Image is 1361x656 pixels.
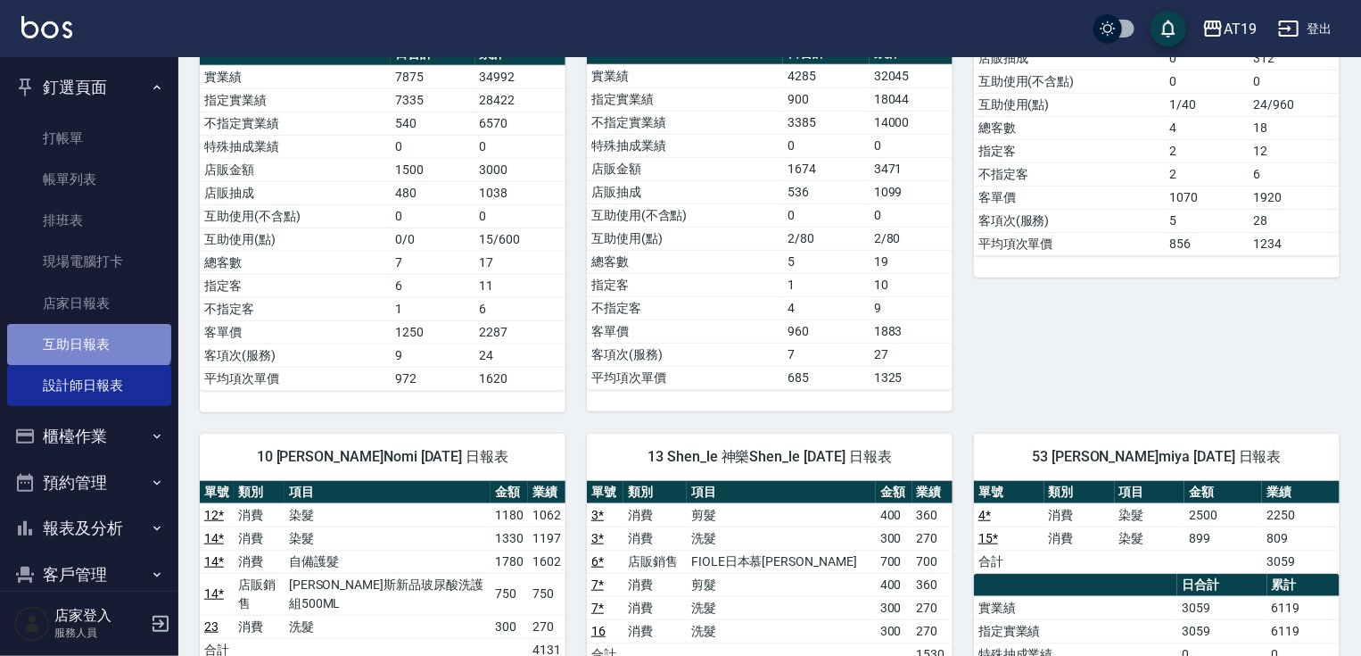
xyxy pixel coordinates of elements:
td: 不指定實業績 [587,111,783,134]
td: 15/600 [475,228,565,251]
td: 19 [870,250,953,273]
span: 13 Shen_le 神樂Shen_le [DATE] 日報表 [608,448,931,466]
td: 1883 [870,320,953,343]
th: 日合計 [1177,574,1267,597]
td: 實業績 [200,65,391,88]
th: 項目 [687,481,876,504]
table: a dense table [587,42,953,390]
button: 報表及分析 [7,505,171,552]
td: 客項次(服務) [587,343,783,366]
td: 7 [783,343,870,366]
td: 總客數 [200,251,391,274]
td: 平均項次單價 [587,366,783,389]
td: 店販金額 [587,157,783,180]
a: 排班表 [7,200,171,241]
td: 1099 [870,180,953,203]
td: 染髮 [285,503,491,527]
th: 累計 [1267,574,1340,597]
span: 53 [PERSON_NAME]miya [DATE] 日報表 [995,448,1318,466]
img: Logo [21,16,72,38]
td: 1 [391,297,474,320]
td: 互助使用(點) [974,93,1165,116]
td: 1234 [1250,232,1340,255]
td: 6119 [1267,596,1340,619]
table: a dense table [974,481,1340,574]
a: 打帳單 [7,118,171,159]
button: 櫃檯作業 [7,413,171,460]
td: 剪髮 [687,503,876,527]
td: 1070 [1165,186,1249,209]
td: 270 [912,527,953,550]
td: 400 [876,503,912,527]
td: 856 [1165,232,1249,255]
td: 6570 [475,112,565,135]
td: 270 [912,619,953,643]
td: 0 [1250,70,1340,93]
th: 業績 [912,481,953,504]
td: 特殊抽成業績 [587,134,783,157]
td: 店販銷售 [623,550,687,573]
td: 300 [876,596,912,619]
td: 不指定實業績 [200,112,391,135]
td: 消費 [623,503,687,527]
td: 5 [783,250,870,273]
td: 互助使用(點) [200,228,391,251]
td: 消費 [623,596,687,619]
td: 11 [475,274,565,297]
td: 染髮 [285,527,491,550]
td: 0 [1165,46,1249,70]
td: 不指定客 [200,297,391,320]
td: 12 [1250,139,1340,162]
td: 1180 [491,503,528,527]
th: 項目 [1115,481,1185,504]
td: 3059 [1262,550,1340,573]
td: 540 [391,112,474,135]
td: 平均項次單價 [974,232,1165,255]
td: 1674 [783,157,870,180]
td: 洗髮 [285,615,491,638]
td: 1250 [391,320,474,344]
td: 3385 [783,111,870,134]
td: 合計 [974,550,1044,573]
td: 指定客 [587,273,783,296]
td: 1062 [528,503,565,527]
td: 400 [876,573,912,596]
td: 685 [783,366,870,389]
h5: 店家登入 [54,607,145,625]
a: 帳單列表 [7,159,171,200]
td: 24/960 [1250,93,1340,116]
td: 互助使用(點) [587,227,783,250]
img: Person [14,606,50,642]
td: 7335 [391,88,474,112]
td: 消費 [623,527,687,550]
td: 2287 [475,320,565,344]
button: save [1151,11,1186,46]
button: 釘選頁面 [7,64,171,111]
td: 1500 [391,158,474,181]
td: 750 [528,573,565,615]
td: 洗髮 [687,596,876,619]
td: 2/80 [783,227,870,250]
td: 750 [491,573,528,615]
a: 互助日報表 [7,324,171,365]
td: 300 [876,527,912,550]
td: 指定實業績 [974,619,1177,643]
td: 1602 [528,550,565,573]
td: 2/80 [870,227,953,250]
td: 洗髮 [687,619,876,643]
td: 指定實業績 [587,87,783,111]
th: 單號 [200,481,234,504]
td: 700 [876,550,912,573]
td: 實業績 [587,64,783,87]
td: 900 [783,87,870,111]
td: 360 [912,503,953,527]
td: 1197 [528,527,565,550]
th: 單號 [587,481,623,504]
td: 客單價 [200,320,391,344]
td: 客單價 [974,186,1165,209]
td: 自備護髮 [285,550,491,573]
td: 洗髮 [687,527,876,550]
td: 9 [870,296,953,320]
td: 平均項次單價 [200,367,391,390]
button: 登出 [1271,12,1340,46]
